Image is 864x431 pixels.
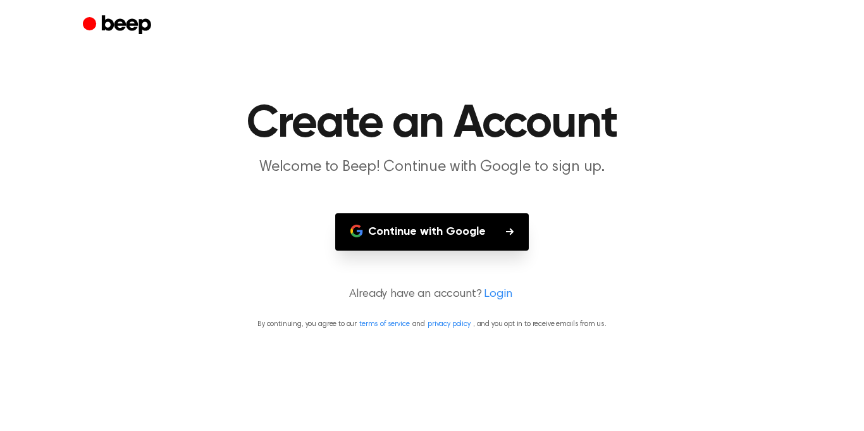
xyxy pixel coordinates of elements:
a: terms of service [359,320,409,328]
a: Beep [83,13,154,38]
p: Welcome to Beep! Continue with Google to sign up. [189,157,675,178]
button: Continue with Google [335,213,529,251]
p: By continuing, you agree to our and , and you opt in to receive emails from us. [15,318,849,330]
a: privacy policy [428,320,471,328]
a: Login [484,286,512,303]
p: Already have an account? [15,286,849,303]
h1: Create an Account [108,101,756,147]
